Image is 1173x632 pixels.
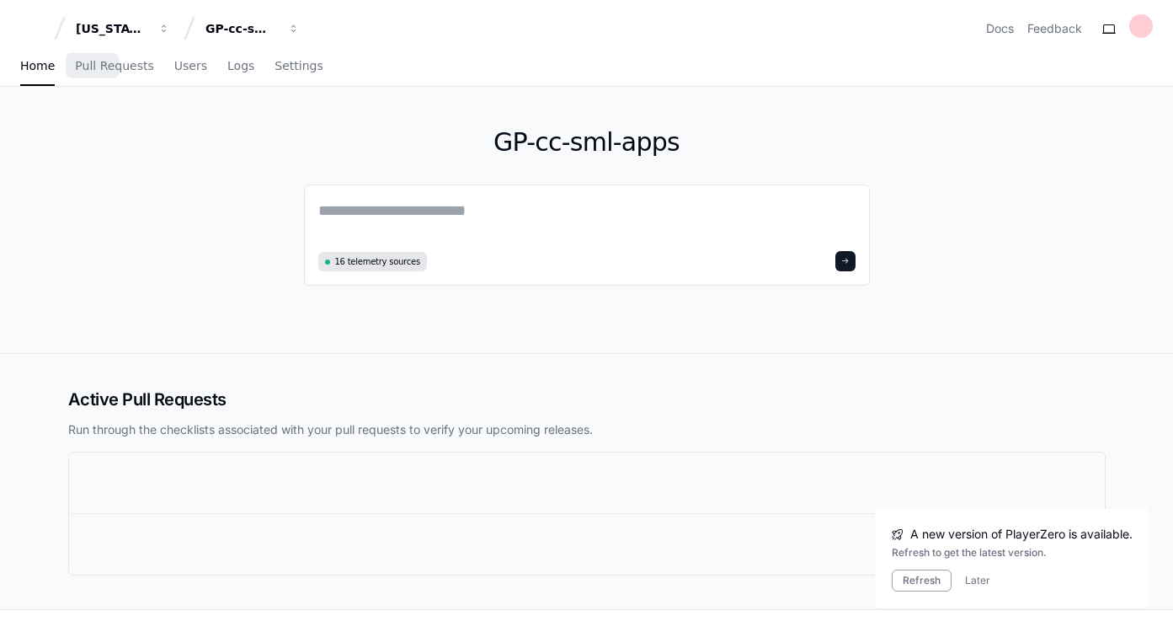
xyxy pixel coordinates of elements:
[75,61,153,71] span: Pull Requests
[275,47,323,86] a: Settings
[986,20,1014,37] a: Docs
[68,388,1106,411] h2: Active Pull Requests
[892,546,1133,560] div: Refresh to get the latest version.
[910,526,1133,543] span: A new version of PlayerZero is available.
[1027,20,1082,37] button: Feedback
[892,570,952,592] button: Refresh
[68,421,1106,438] p: Run through the checklists associated with your pull requests to verify your upcoming releases.
[275,61,323,71] span: Settings
[20,61,55,71] span: Home
[69,13,177,44] button: [US_STATE] Pacific
[227,47,254,86] a: Logs
[205,20,278,37] div: GP-cc-sml-apps
[965,574,990,587] button: Later
[335,255,420,268] span: 16 telemetry sources
[76,20,148,37] div: [US_STATE] Pacific
[199,13,307,44] button: GP-cc-sml-apps
[174,61,207,71] span: Users
[304,127,870,158] h1: GP-cc-sml-apps
[174,47,207,86] a: Users
[227,61,254,71] span: Logs
[75,47,153,86] a: Pull Requests
[20,47,55,86] a: Home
